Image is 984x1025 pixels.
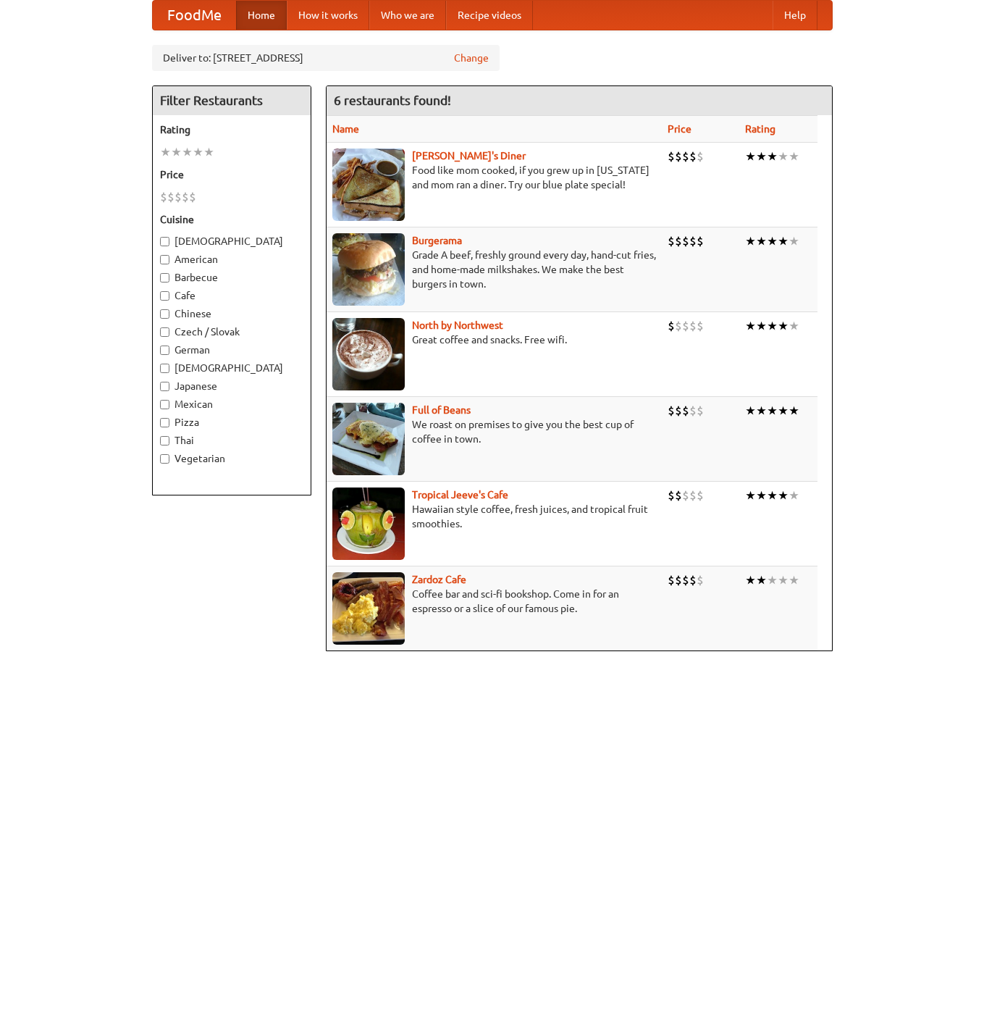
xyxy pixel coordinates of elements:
[332,403,405,475] img: beans.jpg
[789,488,799,503] li: ★
[334,93,451,107] ng-pluralize: 6 restaurants found!
[668,233,675,249] li: $
[454,51,489,65] a: Change
[682,572,689,588] li: $
[160,255,169,264] input: American
[778,233,789,249] li: ★
[697,403,704,419] li: $
[236,1,287,30] a: Home
[412,319,503,331] b: North by Northwest
[332,123,359,135] a: Name
[412,404,471,416] b: Full of Beans
[675,488,682,503] li: $
[332,488,405,560] img: jeeves.jpg
[745,488,756,503] li: ★
[682,233,689,249] li: $
[160,237,169,246] input: [DEMOGRAPHIC_DATA]
[789,572,799,588] li: ★
[182,189,189,205] li: $
[789,318,799,334] li: ★
[332,572,405,645] img: zardoz.jpg
[412,235,462,246] a: Burgerama
[767,403,778,419] li: ★
[745,403,756,419] li: ★
[789,233,799,249] li: ★
[668,488,675,503] li: $
[767,488,778,503] li: ★
[332,332,656,347] p: Great coffee and snacks. Free wifi.
[682,488,689,503] li: $
[412,574,466,585] a: Zardoz Cafe
[160,144,171,160] li: ★
[756,572,767,588] li: ★
[682,148,689,164] li: $
[745,572,756,588] li: ★
[689,233,697,249] li: $
[668,123,691,135] a: Price
[160,346,169,355] input: German
[668,148,675,164] li: $
[287,1,369,30] a: How it works
[767,148,778,164] li: ★
[369,1,446,30] a: Who we are
[689,572,697,588] li: $
[160,433,303,448] label: Thai
[160,415,303,430] label: Pizza
[689,318,697,334] li: $
[767,318,778,334] li: ★
[171,144,182,160] li: ★
[675,148,682,164] li: $
[332,248,656,291] p: Grade A beef, freshly ground every day, hand-cut fries, and home-made milkshakes. We make the bes...
[160,325,303,339] label: Czech / Slovak
[756,148,767,164] li: ★
[160,364,169,373] input: [DEMOGRAPHIC_DATA]
[332,163,656,192] p: Food like mom cooked, if you grew up in [US_STATE] and mom ran a diner. Try our blue plate special!
[767,233,778,249] li: ★
[697,488,704,503] li: $
[745,318,756,334] li: ★
[689,148,697,164] li: $
[160,234,303,248] label: [DEMOGRAPHIC_DATA]
[745,123,775,135] a: Rating
[160,379,303,393] label: Japanese
[160,397,303,411] label: Mexican
[160,288,303,303] label: Cafe
[697,318,704,334] li: $
[160,361,303,375] label: [DEMOGRAPHIC_DATA]
[745,233,756,249] li: ★
[160,327,169,337] input: Czech / Slovak
[697,233,704,249] li: $
[160,418,169,427] input: Pizza
[412,489,508,501] b: Tropical Jeeve's Cafe
[756,403,767,419] li: ★
[689,488,697,503] li: $
[160,167,303,182] h5: Price
[153,86,311,115] h4: Filter Restaurants
[160,343,303,357] label: German
[160,436,169,445] input: Thai
[160,291,169,301] input: Cafe
[682,403,689,419] li: $
[668,318,675,334] li: $
[697,148,704,164] li: $
[778,403,789,419] li: ★
[778,488,789,503] li: ★
[160,382,169,391] input: Japanese
[689,403,697,419] li: $
[160,212,303,227] h5: Cuisine
[160,270,303,285] label: Barbecue
[332,587,656,616] p: Coffee bar and sci-fi bookshop. Come in for an espresso or a slice of our famous pie.
[756,488,767,503] li: ★
[668,572,675,588] li: $
[756,233,767,249] li: ★
[160,454,169,464] input: Vegetarian
[193,144,203,160] li: ★
[773,1,817,30] a: Help
[675,233,682,249] li: $
[675,572,682,588] li: $
[789,148,799,164] li: ★
[160,273,169,283] input: Barbecue
[412,150,526,162] a: [PERSON_NAME]'s Diner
